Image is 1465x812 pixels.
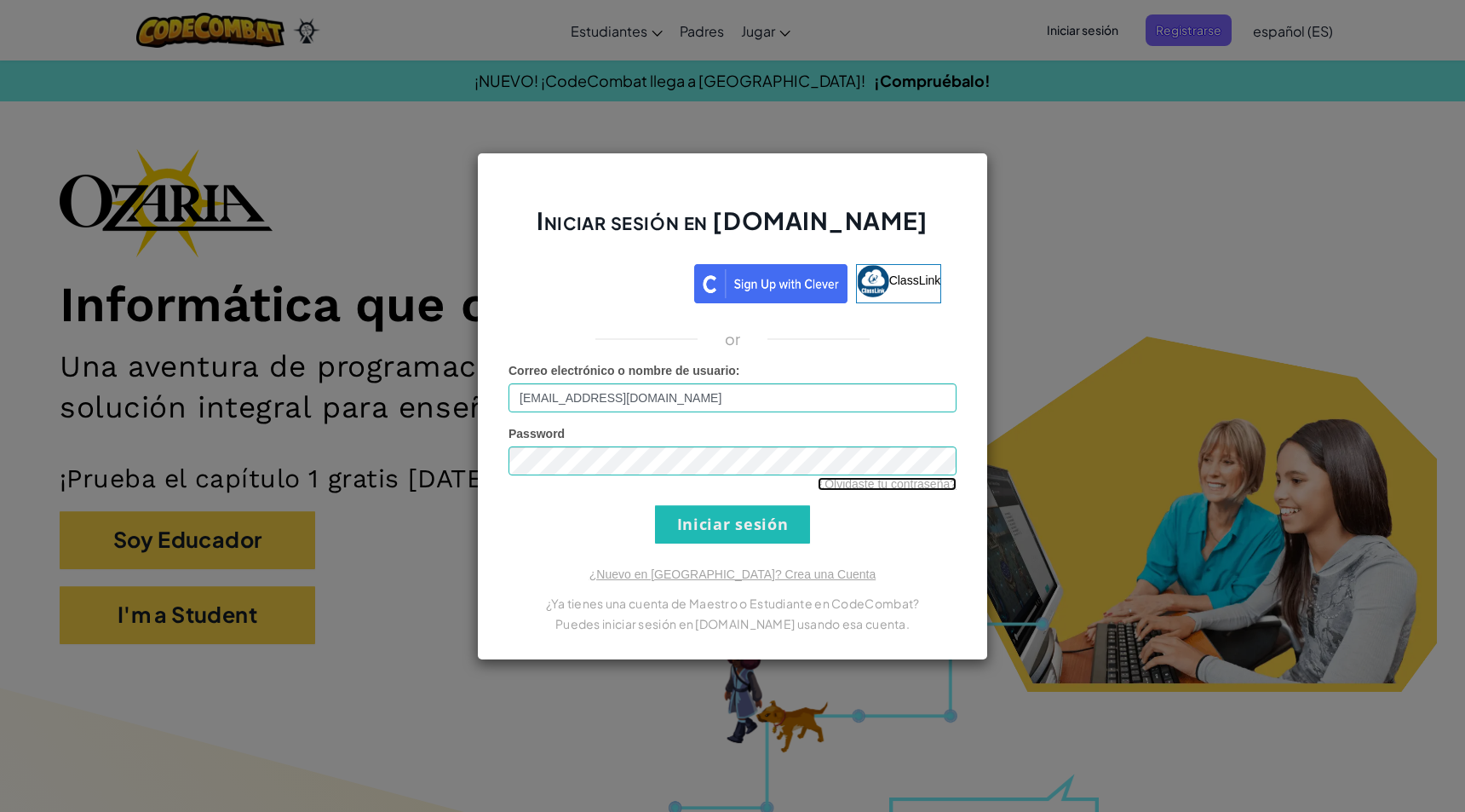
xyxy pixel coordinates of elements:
p: or [725,329,741,349]
p: Puedes iniciar sesión en [DOMAIN_NAME] usando esa cuenta. [508,613,957,634]
input: Iniciar sesión [655,505,810,544]
p: ¿Ya tienes una cuenta de Maestro o Estudiante en CodeCombat? [508,593,957,613]
span: Correo electrónico o nombre de usuario [508,364,736,377]
span: Password [508,427,565,441]
iframe: Botón de Acceder con Google [515,262,694,300]
h2: Iniciar sesión en [DOMAIN_NAME] [508,204,957,254]
img: clever_sso_button@2x.png [694,264,847,303]
span: ClassLink [889,273,941,286]
a: ¿Olvidaste tu contraseña? [818,477,957,491]
a: ¿Nuevo en [GEOGRAPHIC_DATA]? Crea una Cuenta [589,567,876,581]
label: : [508,362,740,379]
img: classlink-logo-small.png [857,265,889,297]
